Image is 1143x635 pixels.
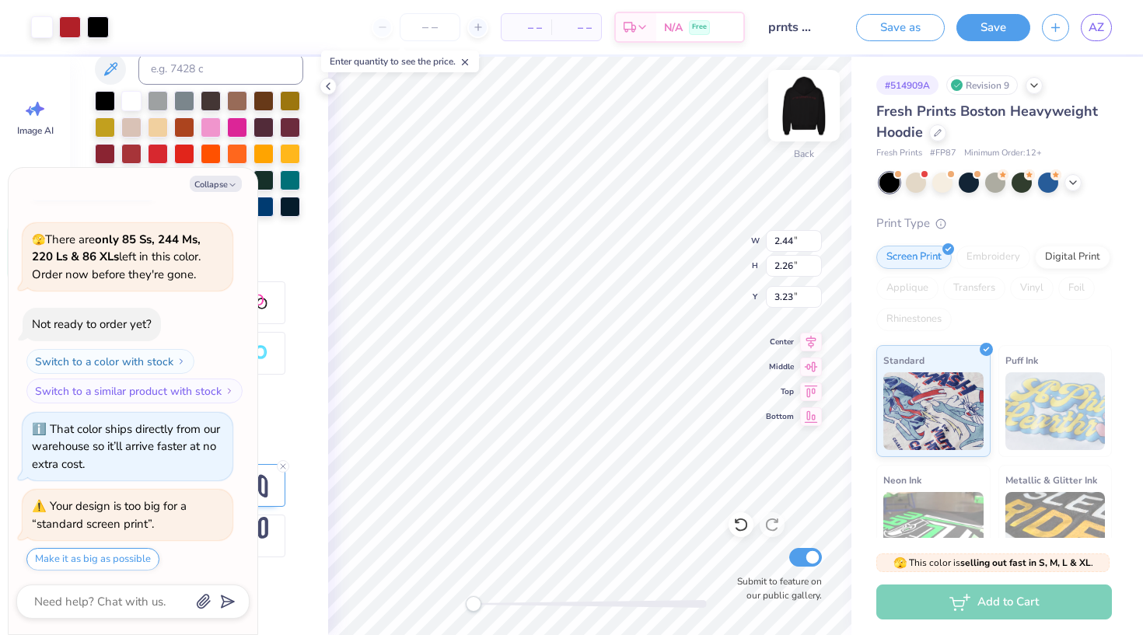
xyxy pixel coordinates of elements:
div: Your design is too big for a “standard screen print”. [32,498,187,532]
span: – – [511,19,542,36]
button: Save [956,14,1030,41]
span: Middle [766,361,794,373]
span: Top [766,386,794,398]
button: Switch to a similar product with stock [26,379,243,403]
img: Puff Ink [1005,372,1106,450]
div: Foil [1058,277,1095,300]
span: Fresh Prints [876,147,922,160]
span: Image AI [17,124,54,137]
div: Not ready to order yet? [32,316,152,332]
img: Switch to a similar product with stock [225,386,234,396]
strong: selling out fast in S, M, L & XL [960,556,1091,569]
div: Vinyl [1010,277,1054,300]
img: Standard [883,372,984,450]
label: Submit to feature on our public gallery. [729,574,822,602]
span: Puff Ink [1005,352,1038,368]
div: That color ships directly from our warehouse so it’ll arrive faster at no extra cost. [32,421,220,472]
span: This color is . [893,556,1093,570]
div: Print Type [876,215,1112,232]
span: Neon Ink [883,472,921,488]
span: – – [561,19,592,36]
input: – – [400,13,460,41]
span: # FP87 [930,147,956,160]
div: Back [794,147,814,161]
div: Rhinestones [876,308,952,331]
div: Transfers [943,277,1005,300]
button: Make it as big as possible [26,548,159,570]
div: Digital Print [1035,246,1110,269]
span: 🫣 [893,556,907,570]
span: AZ [1089,19,1104,37]
span: Center [766,336,794,348]
button: Switch to a color with stock [26,349,194,374]
span: Bottom [766,410,794,423]
div: Enter quantity to see the price. [321,51,479,72]
div: # 514909A [876,75,939,95]
div: Screen Print [876,246,952,269]
span: There are left in this color. Order now before they're gone. [32,232,201,282]
strong: only 85 Ss, 244 Ms, 220 Ls & 86 XLs [32,232,201,265]
div: Applique [876,277,939,300]
div: Accessibility label [466,596,481,612]
span: Fresh Prints Boston Heavyweight Hoodie [876,102,1098,141]
button: Collapse [190,176,242,192]
span: Free [692,22,707,33]
img: Switch to a color with stock [177,357,186,366]
input: e.g. 7428 c [138,54,303,85]
span: Standard [883,352,925,368]
div: Revision 9 [946,75,1018,95]
span: 🫣 [32,232,45,247]
img: Metallic & Glitter Ink [1005,492,1106,570]
button: Save as [856,14,945,41]
input: Untitled Design [757,12,833,43]
div: Embroidery [956,246,1030,269]
img: Neon Ink [883,492,984,570]
img: Back [773,75,835,137]
span: N/A [664,19,683,36]
span: Minimum Order: 12 + [964,147,1042,160]
span: Metallic & Glitter Ink [1005,472,1097,488]
a: AZ [1081,14,1112,41]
